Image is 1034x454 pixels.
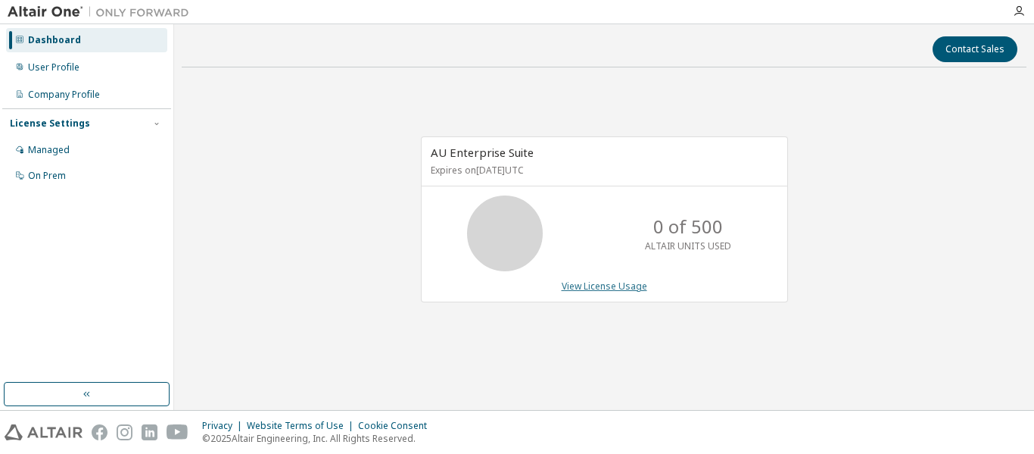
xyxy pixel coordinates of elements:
p: Expires on [DATE] UTC [431,164,774,177]
p: ALTAIR UNITS USED [645,240,731,252]
div: User Profile [28,61,79,74]
img: facebook.svg [92,424,107,440]
div: Cookie Consent [358,420,436,432]
p: 0 of 500 [653,214,723,240]
img: instagram.svg [117,424,132,440]
a: View License Usage [562,280,647,293]
div: Dashboard [28,34,81,46]
img: linkedin.svg [142,424,157,440]
img: Altair One [8,5,197,20]
button: Contact Sales [933,36,1017,62]
div: Privacy [202,420,247,432]
div: License Settings [10,117,90,130]
p: © 2025 Altair Engineering, Inc. All Rights Reserved. [202,432,436,445]
img: youtube.svg [167,424,188,440]
span: AU Enterprise Suite [431,145,534,160]
div: On Prem [28,170,66,182]
img: altair_logo.svg [5,424,83,440]
div: Website Terms of Use [247,420,358,432]
div: Managed [28,144,70,156]
div: Company Profile [28,89,100,101]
